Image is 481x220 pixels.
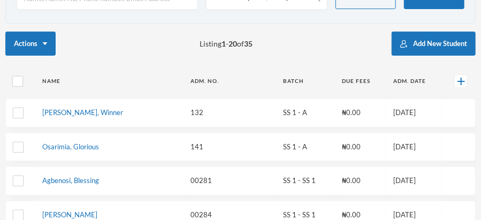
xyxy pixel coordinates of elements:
[275,69,334,93] th: Batch
[182,133,275,162] td: 141
[42,210,97,219] a: [PERSON_NAME]
[222,39,226,48] b: 1
[245,39,253,48] b: 35
[385,69,441,93] th: Adm. Date
[275,98,334,127] td: SS 1 - A
[334,69,385,93] th: Due Fees
[334,133,385,162] td: ₦0.00
[385,166,441,195] td: [DATE]
[5,32,56,56] button: Actions
[182,98,275,127] td: 132
[182,69,275,93] th: Adm. No.
[229,39,238,48] b: 20
[275,166,334,195] td: SS 1 - SS 1
[42,108,123,117] a: [PERSON_NAME], Winner
[200,38,253,49] span: Listing - of
[385,133,441,162] td: [DATE]
[392,32,476,56] button: Add New Student
[334,98,385,127] td: ₦0.00
[275,133,334,162] td: SS 1 - A
[334,166,385,195] td: ₦0.00
[457,78,465,85] img: +
[385,98,441,127] td: [DATE]
[34,69,182,93] th: Name
[182,166,275,195] td: 00281
[42,176,99,185] a: Agbenosi, Blessing
[42,142,99,151] a: Osarimia, Glorious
